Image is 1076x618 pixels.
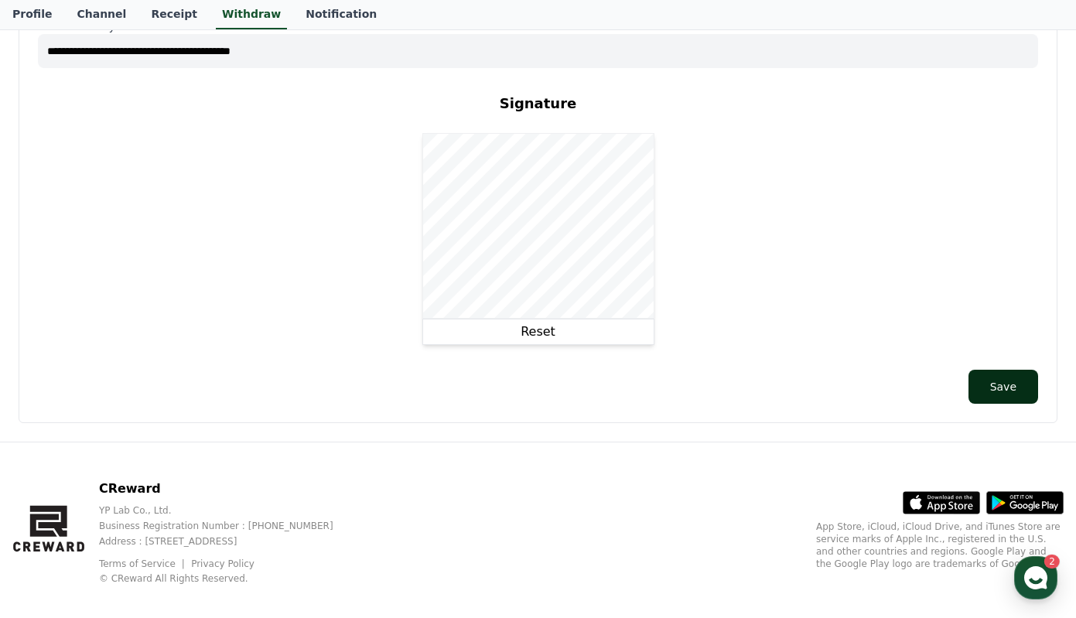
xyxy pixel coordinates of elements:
button: Save [968,370,1038,404]
a: Terms of Service [99,558,187,569]
span: 2 [157,489,162,501]
span: Messages [128,514,174,526]
a: Settings [200,490,297,528]
p: © CReward All Rights Reserved. [99,572,358,585]
p: Signature [500,93,576,114]
button: Reset [422,319,654,345]
span: Home [39,513,67,525]
p: YP Lab Co., Ltd. [99,504,358,517]
span: Settings [229,513,267,525]
a: Privacy Policy [191,558,254,569]
p: Business Registration Number : [PHONE_NUMBER] [99,520,358,532]
a: Home [5,490,102,528]
p: App Store, iCloud, iCloud Drive, and iTunes Store are service marks of Apple Inc., registered in ... [816,521,1064,570]
p: CReward [99,480,358,498]
a: 2Messages [102,490,200,528]
p: Address : [STREET_ADDRESS] [99,535,358,548]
